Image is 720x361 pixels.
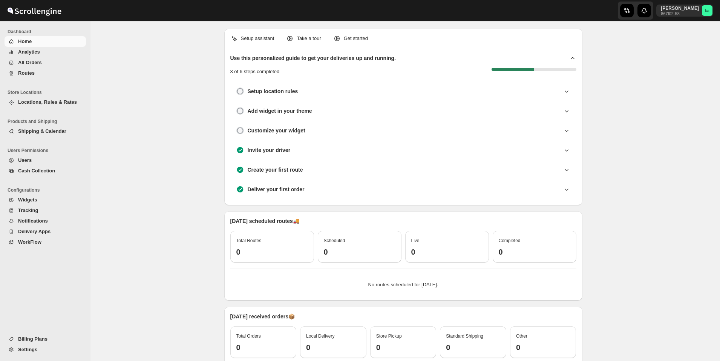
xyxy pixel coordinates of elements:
h3: 0 [516,343,570,352]
span: Locations, Rules & Rates [18,99,77,105]
span: khaled alrashidi [702,5,712,16]
span: Shipping & Calendar [18,128,66,134]
h3: Create your first route [248,166,303,174]
img: ScrollEngine [6,1,63,20]
h3: 0 [376,343,430,352]
button: Shipping & Calendar [5,126,86,137]
h3: 0 [499,247,570,257]
span: Tracking [18,207,38,213]
h3: 0 [236,247,308,257]
p: Get started [344,35,368,42]
button: Billing Plans [5,334,86,344]
p: No routes scheduled for [DATE]. [236,281,570,289]
span: Users Permissions [8,147,87,154]
button: Users [5,155,86,166]
text: ka [705,8,710,13]
span: Home [18,38,32,44]
span: Users [18,157,32,163]
p: 3 of 6 steps completed [230,68,280,75]
span: Dashboard [8,29,87,35]
button: Settings [5,344,86,355]
h3: Customize your widget [248,127,305,134]
button: Analytics [5,47,86,57]
button: All Orders [5,57,86,68]
span: Configurations [8,187,87,193]
button: Cash Collection [5,166,86,176]
span: Delivery Apps [18,229,51,234]
h2: Use this personalized guide to get your deliveries up and running. [230,54,396,62]
span: WorkFlow [18,239,41,245]
p: [PERSON_NAME] [661,5,699,11]
h3: 0 [324,247,395,257]
p: Setup assistant [241,35,274,42]
h3: 0 [446,343,500,352]
h3: 0 [236,343,291,352]
span: Routes [18,70,35,76]
span: Billing Plans [18,336,47,342]
button: Notifications [5,216,86,226]
span: Cash Collection [18,168,55,174]
button: Home [5,36,86,47]
span: All Orders [18,60,42,65]
span: Scheduled [324,238,345,243]
span: Store Pickup [376,333,402,339]
span: Analytics [18,49,40,55]
p: Take a tour [297,35,321,42]
span: Total Orders [236,333,261,339]
h3: Invite your driver [248,146,291,154]
span: Products and Shipping [8,118,87,124]
button: Delivery Apps [5,226,86,237]
span: Completed [499,238,521,243]
span: Settings [18,347,37,352]
h3: Add widget in your theme [248,107,312,115]
p: [DATE] scheduled routes 🚚 [230,217,576,225]
span: Local Delivery [306,333,334,339]
h3: 0 [411,247,483,257]
button: Tracking [5,205,86,216]
p: [DATE] received orders 📦 [230,313,576,320]
button: Widgets [5,195,86,205]
span: Store Locations [8,89,87,95]
button: Locations, Rules & Rates [5,97,86,108]
h3: Deliver your first order [248,186,305,193]
button: WorkFlow [5,237,86,247]
p: 867f02-58 [661,11,699,16]
button: Routes [5,68,86,78]
span: Notifications [18,218,48,224]
span: Standard Shipping [446,333,483,339]
span: Other [516,333,527,339]
span: Live [411,238,420,243]
span: Total Routes [236,238,262,243]
h3: Setup location rules [248,88,298,95]
span: Widgets [18,197,37,203]
button: User menu [656,5,713,17]
h3: 0 [306,343,360,352]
